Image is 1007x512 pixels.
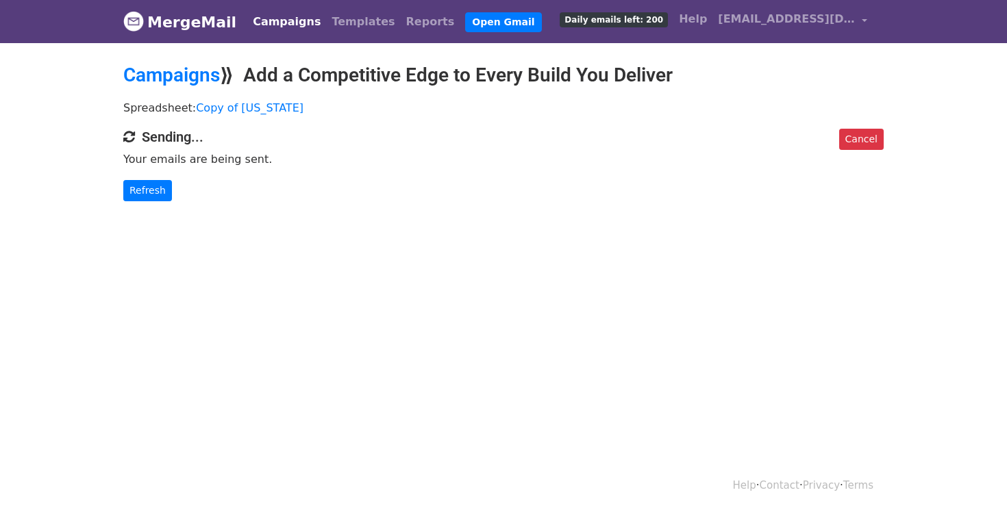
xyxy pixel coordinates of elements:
[123,11,144,31] img: MergeMail logo
[326,8,400,36] a: Templates
[465,12,541,32] a: Open Gmail
[123,8,236,36] a: MergeMail
[843,479,873,491] a: Terms
[123,129,884,145] h4: Sending...
[196,101,303,114] a: Copy of [US_STATE]
[123,64,884,87] h2: ⟫ Add a Competitive Edge to Every Build You Deliver
[123,180,172,201] a: Refresh
[123,64,220,86] a: Campaigns
[554,5,673,33] a: Daily emails left: 200
[839,129,884,150] a: Cancel
[560,12,668,27] span: Daily emails left: 200
[760,479,799,491] a: Contact
[123,101,884,115] p: Spreadsheet:
[712,5,873,38] a: [EMAIL_ADDRESS][DOMAIN_NAME]
[938,446,1007,512] iframe: Chat Widget
[673,5,712,33] a: Help
[733,479,756,491] a: Help
[247,8,326,36] a: Campaigns
[718,11,855,27] span: [EMAIL_ADDRESS][DOMAIN_NAME]
[123,152,884,166] p: Your emails are being sent.
[803,479,840,491] a: Privacy
[401,8,460,36] a: Reports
